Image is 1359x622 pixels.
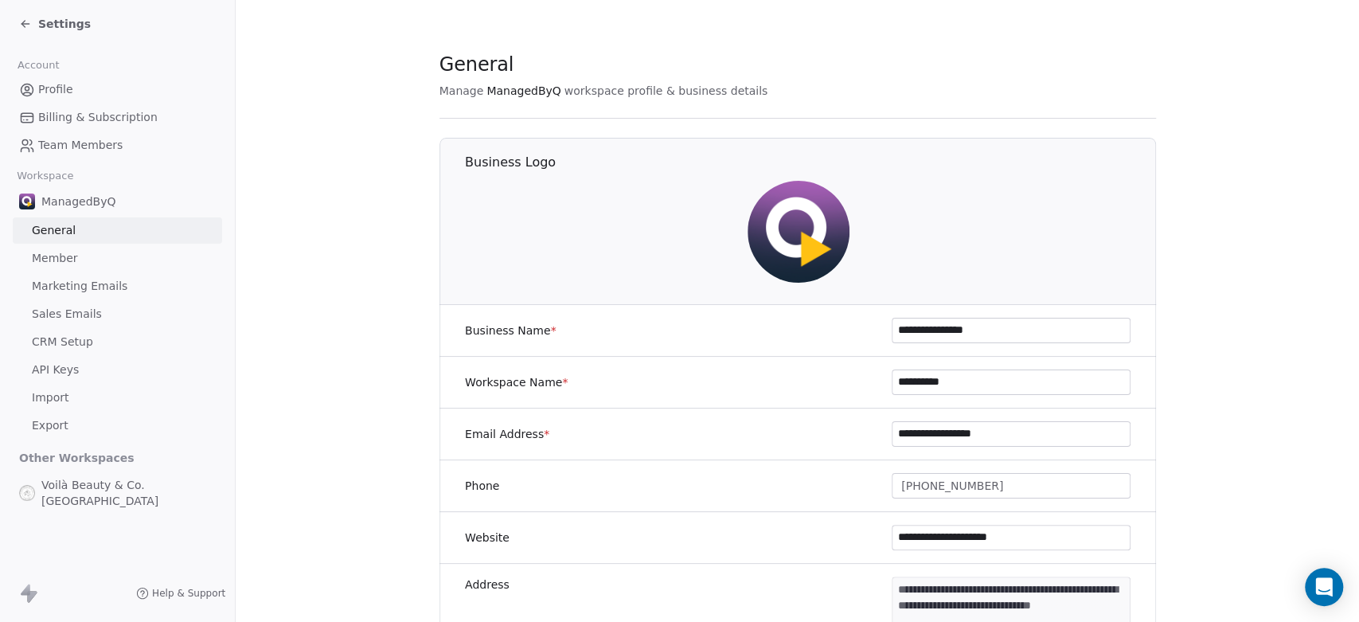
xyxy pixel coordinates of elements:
[32,362,79,378] span: API Keys
[465,478,499,494] label: Phone
[32,250,78,267] span: Member
[13,104,222,131] a: Billing & Subscription
[13,217,222,244] a: General
[465,374,568,390] label: Workspace Name
[465,530,510,546] label: Website
[465,577,510,593] label: Address
[32,278,127,295] span: Marketing Emails
[41,477,216,509] span: Voilà Beauty & Co. [GEOGRAPHIC_DATA]
[152,587,225,600] span: Help & Support
[13,385,222,411] a: Import
[892,473,1131,499] button: [PHONE_NUMBER]
[1305,568,1343,606] div: Open Intercom Messenger
[32,222,76,239] span: General
[564,83,768,99] span: workspace profile & business details
[13,445,141,471] span: Other Workspaces
[32,417,68,434] span: Export
[439,83,484,99] span: Manage
[32,389,68,406] span: Import
[465,154,1157,171] h1: Business Logo
[10,53,66,77] span: Account
[41,194,115,209] span: ManagedByQ
[13,357,222,383] a: API Keys
[19,16,91,32] a: Settings
[19,194,35,209] img: Stripe.png
[13,301,222,327] a: Sales Emails
[10,164,80,188] span: Workspace
[19,485,35,501] img: Voila_Beauty_And_Co_Logo.png
[465,323,556,338] label: Business Name
[136,587,225,600] a: Help & Support
[747,181,849,283] img: Stripe.png
[13,413,222,439] a: Export
[32,306,102,323] span: Sales Emails
[13,76,222,103] a: Profile
[13,132,222,158] a: Team Members
[439,53,514,76] span: General
[13,245,222,272] a: Member
[38,109,158,126] span: Billing & Subscription
[901,478,1003,495] span: [PHONE_NUMBER]
[465,426,549,442] label: Email Address
[13,273,222,299] a: Marketing Emails
[38,81,73,98] span: Profile
[38,16,91,32] span: Settings
[13,329,222,355] a: CRM Setup
[38,137,123,154] span: Team Members
[32,334,93,350] span: CRM Setup
[486,83,560,99] span: ManagedByQ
